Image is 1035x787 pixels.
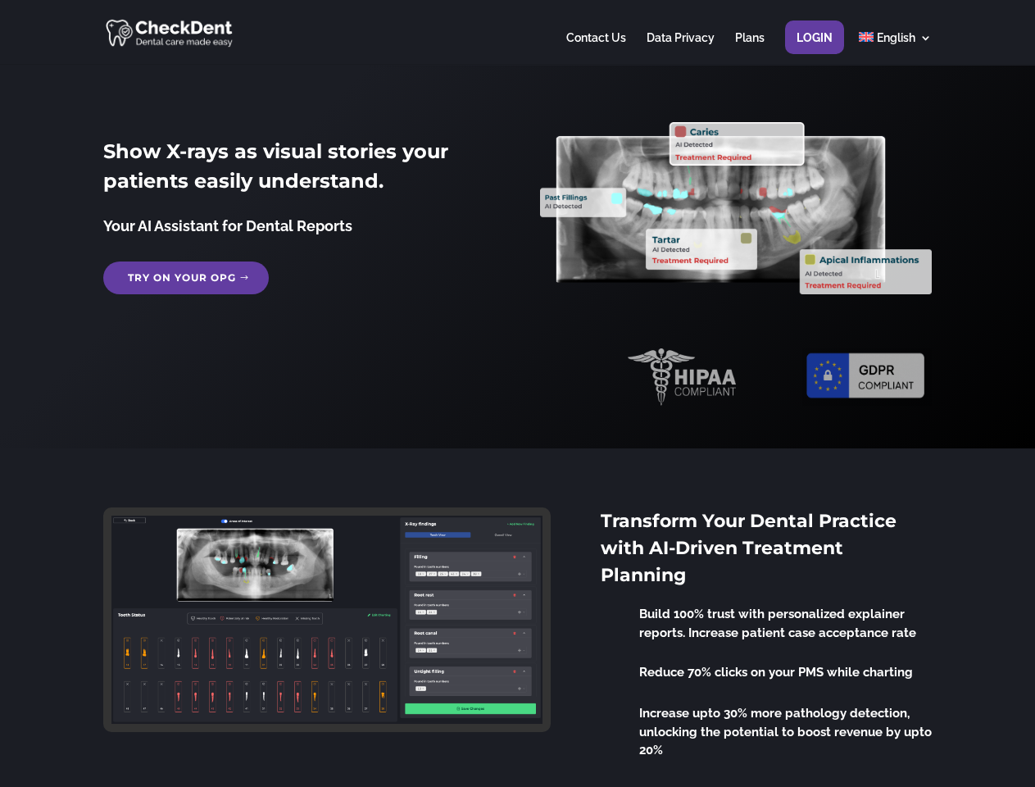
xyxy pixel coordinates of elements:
span: Reduce 70% clicks on your PMS while charting [639,665,913,680]
span: Your AI Assistant for Dental Reports [103,217,352,234]
span: English [877,31,915,44]
a: Plans [735,32,765,64]
a: English [859,32,932,64]
img: X_Ray_annotated [540,122,931,294]
a: Try on your OPG [103,262,269,294]
span: Increase upto 30% more pathology detection, unlocking the potential to boost revenue by upto 20% [639,706,932,757]
span: Build 100% trust with personalized explainer reports. Increase patient case acceptance rate [639,607,916,640]
span: Transform Your Dental Practice with AI-Driven Treatment Planning [601,510,897,586]
a: Data Privacy [647,32,715,64]
a: Contact Us [566,32,626,64]
h2: Show X-rays as visual stories your patients easily understand. [103,137,494,204]
a: Login [797,32,833,64]
img: CheckDent AI [106,16,234,48]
